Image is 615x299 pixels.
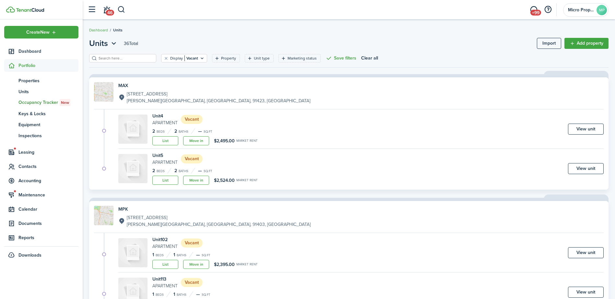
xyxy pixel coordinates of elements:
[156,293,164,296] small: Beds
[278,54,321,62] filter-tag: Open filter
[118,206,311,213] h4: MPK
[212,54,240,62] filter-tag: Open filter
[179,170,188,173] small: Baths
[214,177,235,184] span: $2,524.00
[254,55,270,61] filter-tag-label: Unit type
[198,128,202,135] span: —
[127,221,311,228] p: [PERSON_NAME][GEOGRAPHIC_DATA], [GEOGRAPHIC_DATA], 91403, [GEOGRAPHIC_DATA]
[127,91,310,97] p: [STREET_ADDRESS]
[245,54,274,62] filter-tag: Open filter
[152,119,178,126] small: Apartment
[173,251,175,258] span: 1
[94,206,604,228] a: Property avatarMPK[STREET_ADDRESS][PERSON_NAME][GEOGRAPHIC_DATA], [GEOGRAPHIC_DATA], 91403, [GEOG...
[89,27,108,33] a: Dashboard
[18,149,78,156] span: Leasing
[152,167,155,174] span: 2
[177,293,186,296] small: Baths
[181,238,203,248] status: Vacant
[97,55,154,61] input: Search here...
[163,56,169,61] button: Clear filter
[568,8,594,12] span: Micro Property Management Inc
[174,128,177,135] span: 2
[236,263,258,266] small: Market rent
[152,159,178,166] small: Apartment
[170,55,183,61] filter-tag-label: Display
[152,282,178,289] small: Apartment
[214,261,235,268] span: $2,395.00
[18,192,78,198] span: Maintenance
[152,152,178,159] h4: Unit 5
[527,2,540,18] a: Messaging
[152,136,178,145] a: List
[204,170,212,173] small: sq.ft
[183,136,209,145] a: Move in
[157,170,165,173] small: Beds
[152,113,178,119] h4: Unit 4
[18,220,78,227] span: Documents
[174,167,177,174] span: 2
[202,293,210,296] small: sq.ft
[196,291,200,298] span: —
[4,75,78,86] a: Properties
[18,132,78,139] span: Inspections
[61,100,69,105] span: New
[156,254,164,257] small: Beds
[127,214,311,221] p: [STREET_ADDRESS]
[94,82,604,104] a: Property avatarMAX[STREET_ADDRESS][PERSON_NAME][GEOGRAPHIC_DATA], [GEOGRAPHIC_DATA], 91423, [GEOG...
[568,287,604,298] a: View unit
[106,10,114,16] span: 46
[568,124,604,135] a: View unit
[124,40,138,47] header-page-total: 36 Total
[236,179,258,182] small: Market rent
[202,254,210,257] small: sq.ft
[18,163,78,170] span: Contacts
[198,167,202,174] span: —
[4,45,78,58] a: Dashboard
[530,10,541,16] span: +99
[157,130,165,133] small: Beds
[179,130,188,133] small: Baths
[18,177,78,184] span: Accounting
[6,6,15,13] img: TenantCloud
[127,97,310,104] p: [PERSON_NAME][GEOGRAPHIC_DATA], [GEOGRAPHIC_DATA], 91423, [GEOGRAPHIC_DATA]
[152,243,178,250] small: Apartment
[152,276,178,282] h4: Unit 113
[537,38,561,49] a: Import
[89,38,118,49] button: Units
[89,38,118,49] button: Open menu
[18,62,78,69] span: Portfolio
[196,251,200,258] span: —
[118,115,148,144] img: Unit avatar
[89,38,108,49] span: Units
[117,4,125,15] button: Search
[542,4,553,15] button: Open resource center
[18,206,78,213] span: Calendar
[4,119,78,130] a: Equipment
[94,206,113,225] img: Property avatar
[204,130,212,133] small: sq.ft
[18,121,78,128] span: Equipment
[4,108,78,119] a: Keys & Locks
[4,130,78,141] a: Inspections
[288,55,317,61] filter-tag-label: Marketing status
[118,238,148,267] img: Unit avatar
[181,154,203,163] status: Vacant
[152,260,178,269] a: List
[597,5,607,15] avatar-text: MP
[18,110,78,117] span: Keys & Locks
[214,138,235,144] span: $2,495.00
[113,27,123,33] span: Units
[183,260,209,269] a: Move in
[18,99,78,106] span: Occupancy Tracker
[181,115,203,124] status: Vacant
[152,128,155,135] span: 2
[152,176,178,185] a: List
[16,8,44,12] img: TenantCloud
[564,38,609,49] a: Add property
[177,254,186,257] small: Baths
[4,231,78,244] a: Reports
[86,4,98,16] button: Open sidebar
[236,139,258,142] small: Market rent
[152,236,178,243] h4: Unit 102
[221,55,236,61] filter-tag-label: Property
